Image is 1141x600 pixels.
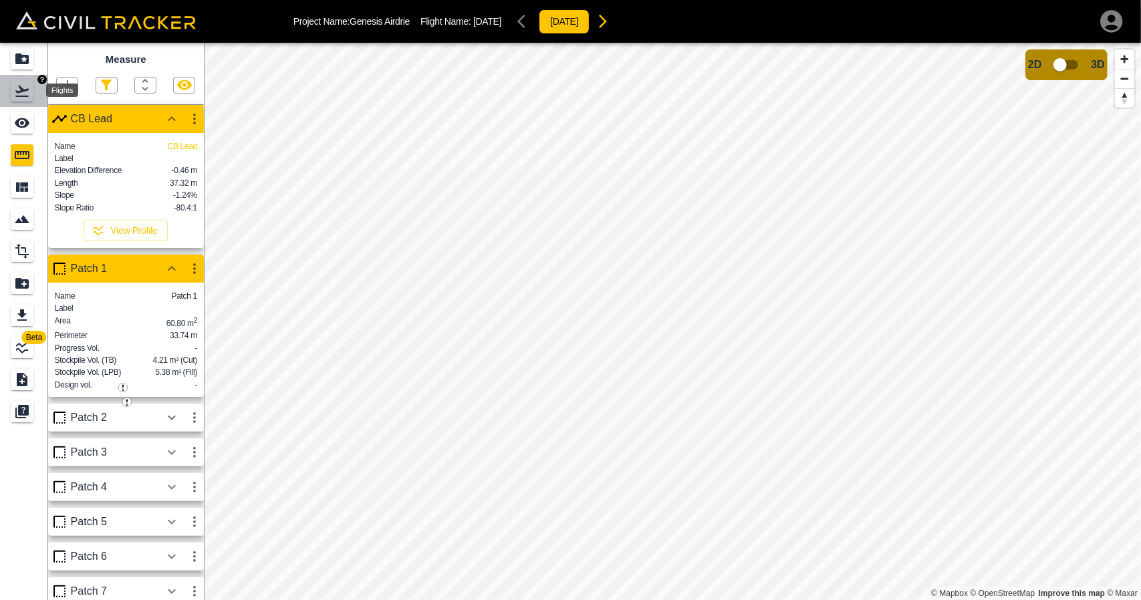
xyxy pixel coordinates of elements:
[46,84,78,97] div: Flights
[931,589,968,598] a: Mapbox
[539,9,590,34] button: [DATE]
[971,589,1035,598] a: OpenStreetMap
[16,11,196,30] img: Civil Tracker
[1107,589,1138,598] a: Maxar
[1092,59,1105,71] span: 3D
[420,16,501,27] p: Flight Name:
[1039,589,1105,598] a: Map feedback
[1115,69,1134,88] button: Zoom out
[1028,59,1041,71] span: 2D
[1115,88,1134,108] button: Reset bearing to north
[473,16,501,27] span: [DATE]
[1115,49,1134,69] button: Zoom in
[204,43,1141,600] canvas: Map
[293,16,410,27] p: Project Name: Genesis Airdrie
